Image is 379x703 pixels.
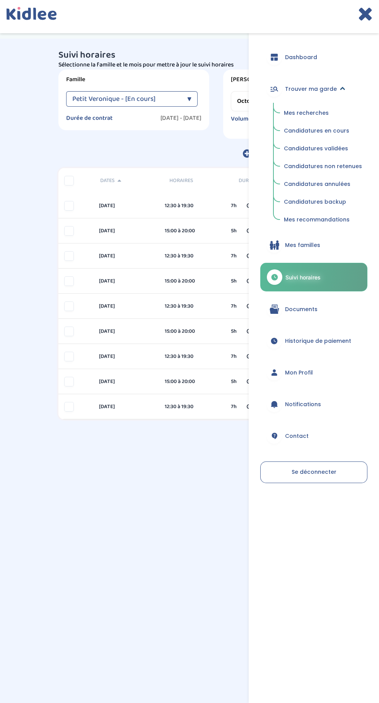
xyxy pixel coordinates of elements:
[231,202,237,210] span: 7h
[285,337,351,345] span: Historique de paiement
[231,76,313,83] label: [PERSON_NAME] affichée
[285,241,320,249] span: Mes familles
[231,252,237,260] span: 7h
[285,400,321,409] span: Notifications
[260,43,367,71] a: Dashboard
[284,145,348,152] span: Candidatures validées
[231,403,237,411] span: 7h
[93,327,159,335] div: [DATE]
[231,352,237,361] span: 7h
[284,180,350,188] span: Candidatures annulées
[187,91,191,107] div: ▼
[231,378,237,386] span: 5h
[165,403,219,411] div: 12:30 à 19:30
[93,202,159,210] div: [DATE]
[278,213,367,227] a: Mes recommandations
[93,277,159,285] div: [DATE]
[285,53,317,61] span: Dashboard
[284,162,362,170] span: Candidatures non retenues
[231,327,237,335] span: 5h
[169,177,227,185] span: Horaires
[93,378,159,386] div: [DATE]
[58,50,321,60] h3: Suivi horaires
[260,263,367,291] a: Suivi horaires
[285,369,313,377] span: Mon Profil
[231,115,298,123] label: Volume de cette période
[284,198,346,206] span: Candidatures backup
[260,359,367,386] a: Mon Profil
[93,352,159,361] div: [DATE]
[284,216,350,223] span: Mes recommandations
[260,231,367,259] a: Mes familles
[165,227,219,235] div: 15:00 à 20:00
[165,302,219,310] div: 12:30 à 19:30
[165,378,219,386] div: 15:00 à 20:00
[284,109,329,117] span: Mes recherches
[260,422,367,450] a: Contact
[260,390,367,418] a: Notifications
[278,124,367,138] a: Candidatures en cours
[231,277,237,285] span: 5h
[94,177,164,185] div: Dates
[260,461,367,483] a: Se déconnecter
[231,227,237,235] span: 5h
[160,114,201,122] label: [DATE] - [DATE]
[93,302,159,310] div: [DATE]
[278,195,367,209] a: Candidatures backup
[165,252,219,260] div: 12:30 à 19:30
[284,127,349,134] span: Candidatures en cours
[93,252,159,260] div: [DATE]
[278,177,367,192] a: Candidatures annulées
[231,145,321,162] button: Ajouter un horaire
[278,141,367,156] a: Candidatures validées
[233,177,260,185] div: Durée
[165,327,219,335] div: 15:00 à 20:00
[285,432,309,440] span: Contact
[66,76,201,83] label: Famille
[285,85,337,93] span: Trouver ma garde
[72,91,155,107] span: Petit Veronique - [En cours]
[93,227,159,235] div: [DATE]
[231,302,237,310] span: 7h
[66,114,113,122] label: Durée de contrat
[278,106,367,121] a: Mes recherches
[93,403,159,411] div: [DATE]
[292,468,336,476] span: Se déconnecter
[260,75,367,103] a: Trouver ma garde
[165,277,219,285] div: 15:00 à 20:00
[165,202,219,210] div: 12:30 à 19:30
[165,352,219,361] div: 12:30 à 19:30
[285,273,321,281] span: Suivi horaires
[260,295,367,323] a: Documents
[285,305,318,313] span: Documents
[260,327,367,355] a: Historique de paiement
[278,159,367,174] a: Candidatures non retenues
[58,60,321,70] p: Sélectionne la famille et le mois pour mettre à jour le suivi horaires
